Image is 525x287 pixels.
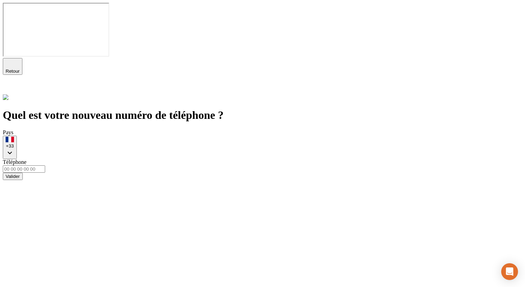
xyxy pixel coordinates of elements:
[3,109,522,122] h1: Quel est votre nouveau numéro de téléphone ?
[6,174,20,179] div: Valider
[3,159,522,165] div: Téléphone
[501,263,518,280] div: Ouvrir le Messenger Intercom
[3,58,22,75] button: Retour
[6,69,20,74] span: Retour
[3,165,45,173] input: 00 00 00 00 00
[3,94,8,100] img: alexis.png
[3,173,23,180] button: Valider
[3,129,522,136] div: Pays
[6,143,14,149] div: +33
[3,136,17,159] button: +33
